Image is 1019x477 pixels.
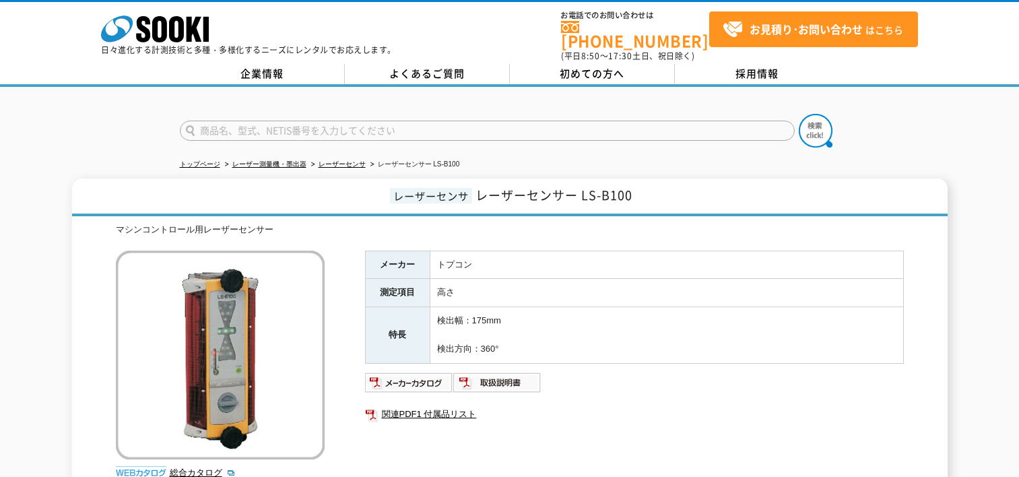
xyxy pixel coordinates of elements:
span: 8:50 [581,50,600,62]
span: レーザーセンサ [390,188,472,203]
a: 関連PDF1 付属品リスト [365,406,904,423]
img: 取扱説明書 [453,372,541,393]
a: よくあるご質問 [345,64,510,84]
a: レーザーセンサ [319,160,366,168]
a: 取扱説明書 [453,381,541,391]
th: 測定項目 [365,279,430,307]
a: トップページ [180,160,220,168]
a: 企業情報 [180,64,345,84]
li: レーザーセンサー LS-B100 [368,158,460,172]
img: メーカーカタログ [365,372,453,393]
p: 日々進化する計測技術と多種・多様化するニーズにレンタルでお応えします。 [101,46,396,54]
a: お見積り･お問い合わせはこちら [709,11,918,47]
a: メーカーカタログ [365,381,453,391]
img: レーザーセンサー LS-B100 [116,251,325,459]
span: 初めての方へ [560,66,624,81]
span: (平日 ～ 土日、祝日除く) [561,50,694,62]
a: レーザー測量機・墨出器 [232,160,306,168]
th: メーカー [365,251,430,279]
td: 高さ [430,279,903,307]
a: 初めての方へ [510,64,675,84]
td: トプコン [430,251,903,279]
span: お電話でのお問い合わせは [561,11,709,20]
span: はこちら [723,20,903,40]
img: btn_search.png [799,114,832,148]
strong: お見積り･お問い合わせ [750,21,863,37]
td: 検出幅：175mm 検出方向：360° [430,307,903,363]
a: [PHONE_NUMBER] [561,21,709,49]
th: 特長 [365,307,430,363]
span: 17:30 [608,50,632,62]
div: マシンコントロール用レーザーセンサー [116,223,904,237]
span: レーザーセンサー LS-B100 [475,186,632,204]
a: 採用情報 [675,64,840,84]
input: 商品名、型式、NETIS番号を入力してください [180,121,795,141]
